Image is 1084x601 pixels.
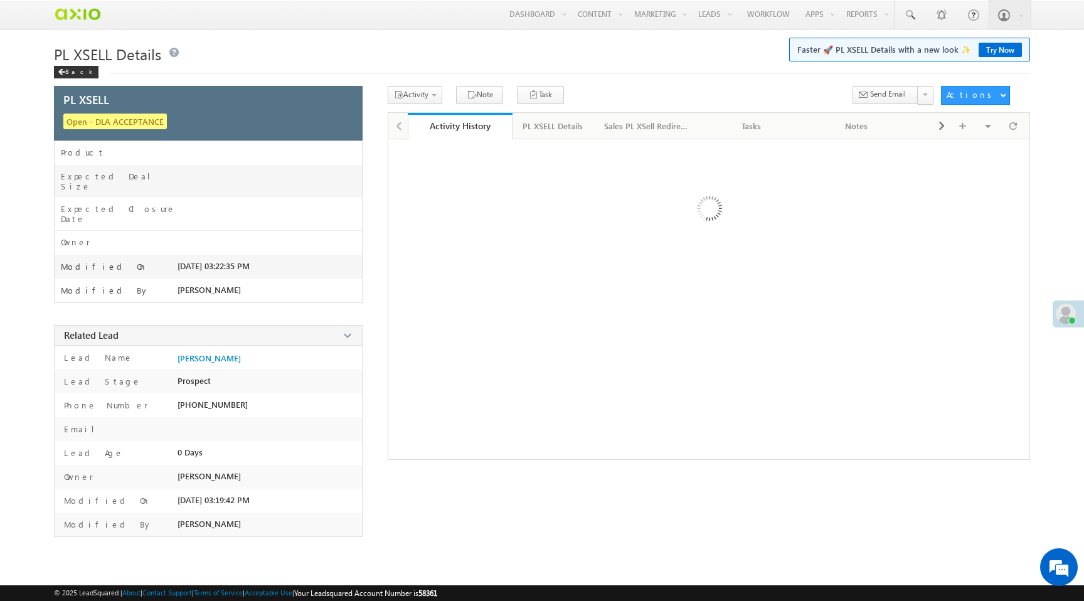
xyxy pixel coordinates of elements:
a: Acceptable Use [245,588,292,597]
a: Sales PL XSell Redirection [594,113,699,139]
label: Phone Number [61,400,148,411]
a: Contact Support [142,588,192,597]
li: Sales PL XSell Redirection [594,113,699,138]
span: 58361 [418,588,437,598]
a: Notes [805,113,910,139]
label: Lead Name [61,352,133,363]
a: About [122,588,141,597]
span: [PHONE_NUMBER] [178,400,248,410]
a: PL XSELL Details [513,113,594,139]
span: Faster 🚀 PL XSELL Details with a new look ✨ [797,43,1022,56]
div: Tasks [709,119,794,134]
label: Lead Age [61,447,124,459]
a: Try Now [979,43,1022,57]
label: Modified By [61,519,152,530]
a: Tasks [699,113,805,139]
div: PL XSELL Details [523,119,583,134]
label: Modified By [61,285,149,295]
span: Send Email [870,88,906,100]
label: Expected Closure Date [61,204,178,224]
a: Activity History [408,113,513,139]
label: Product [61,147,105,157]
img: Custom Logo [54,3,101,25]
span: PL XSELL [63,94,109,105]
button: Actions [941,86,1010,105]
span: Open - DLA ACCEPTANCE [63,114,167,129]
span: PL XSELL Details [54,44,161,64]
a: [PERSON_NAME] [178,353,241,363]
div: Documents [920,119,1004,134]
span: Your Leadsquared Account Number is [294,588,437,598]
div: Activity History [417,120,504,132]
label: Modified On [61,262,147,272]
div: Sales PL XSell Redirection [604,119,688,134]
span: © 2025 LeadSquared | | | | | [54,587,437,599]
a: Terms of Service [194,588,243,597]
span: [DATE] 03:22:35 PM [178,261,250,271]
div: Notes [815,119,899,134]
label: Lead Stage [61,376,141,387]
label: Modified On [61,495,151,506]
label: Expected Deal Size [61,171,178,191]
button: Task [517,86,564,104]
span: Related Lead [64,329,119,341]
img: Loading ... [644,146,773,275]
label: Owner [61,471,93,482]
span: [DATE] 03:19:42 PM [178,495,250,505]
div: Back [54,66,98,78]
button: Send Email [853,86,918,104]
button: Activity [388,86,442,104]
div: Actions [947,89,996,100]
button: Note [456,86,503,104]
span: Prospect [178,376,211,386]
a: Documents [910,113,1015,139]
span: Activity [403,90,428,99]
